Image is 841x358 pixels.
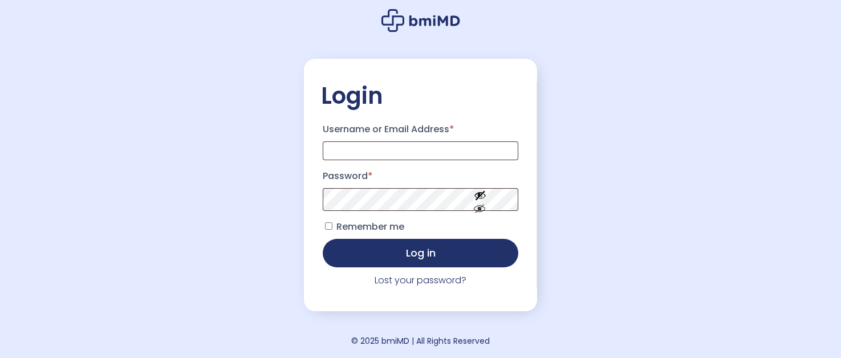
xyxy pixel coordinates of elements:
[448,180,512,219] button: Show password
[323,167,518,185] label: Password
[321,82,520,110] h2: Login
[336,220,404,233] span: Remember me
[323,120,518,139] label: Username or Email Address
[375,274,466,287] a: Lost your password?
[325,222,332,230] input: Remember me
[323,239,518,267] button: Log in
[351,333,490,349] div: © 2025 bmiMD | All Rights Reserved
